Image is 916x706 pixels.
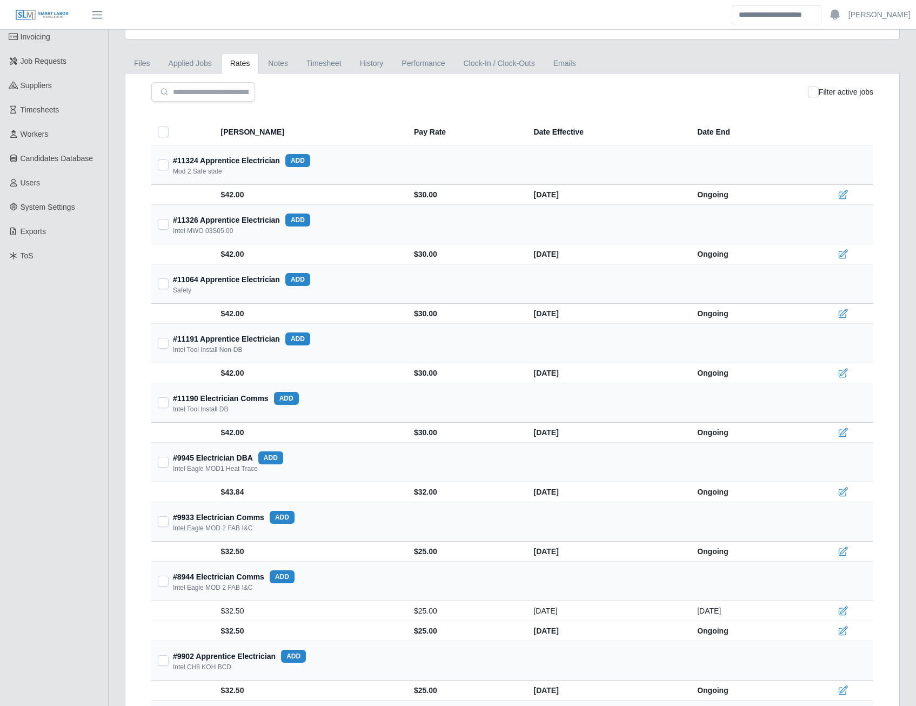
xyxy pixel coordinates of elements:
div: #9933 Electrician Comms [173,511,295,524]
td: Ongoing [688,681,810,701]
td: $42.00 [215,304,405,324]
td: $42.00 [215,423,405,443]
td: [DATE] [688,601,810,621]
td: [DATE] [525,542,688,562]
td: [DATE] [525,304,688,324]
div: Filter active jobs [808,82,873,102]
span: ToS [21,251,34,260]
button: add [258,451,283,464]
td: [DATE] [525,423,688,443]
a: Notes [259,53,297,74]
div: #9945 Electrician DBA [173,451,283,464]
span: Timesheets [21,105,59,114]
span: Suppliers [21,81,52,90]
a: Emails [544,53,585,74]
div: Intel Eagle MOD 2 FAB I&C [173,583,252,592]
td: [DATE] [525,621,688,641]
button: add [285,214,310,227]
div: Intel Tool Install Non-DB [173,345,243,354]
a: Files [125,53,159,74]
td: Ongoing [688,621,810,641]
span: Users [21,178,41,187]
div: #11191 Apprentice Electrician [173,332,310,345]
button: add [285,154,310,167]
span: Exports [21,227,46,236]
div: Intel Eagle MOD 2 FAB I&C [173,524,252,532]
div: Intel Eagle MOD1 Heat Trace [173,464,258,473]
a: Timesheet [297,53,351,74]
span: Workers [21,130,49,138]
td: $32.00 [405,482,525,502]
td: Ongoing [688,363,810,383]
td: $42.00 [215,244,405,264]
td: Ongoing [688,244,810,264]
div: Safety [173,286,191,295]
span: Invoicing [21,32,50,41]
button: add [270,511,295,524]
div: #11190 Electrician Comms [173,392,299,405]
div: Mod 2 Safe state [173,167,222,176]
button: add [285,332,310,345]
span: System Settings [21,203,75,211]
th: Pay Rate [405,119,525,145]
td: $30.00 [405,185,525,205]
td: $25.00 [405,621,525,641]
div: #11324 Apprentice Electrician [173,154,310,167]
td: $32.50 [215,542,405,562]
td: $30.00 [405,423,525,443]
td: Ongoing [688,482,810,502]
div: #9902 Apprentice Electrician [173,650,306,663]
td: $30.00 [405,363,525,383]
th: [PERSON_NAME] [215,119,405,145]
button: add [270,570,295,583]
a: Rates [221,53,259,74]
td: Ongoing [688,542,810,562]
th: Date Effective [525,119,688,145]
span: Job Requests [21,57,67,65]
a: Applied Jobs [159,53,221,74]
div: #8944 Electrician Comms [173,570,295,583]
input: Search [732,5,821,24]
td: Ongoing [688,423,810,443]
a: [PERSON_NAME] [848,9,911,21]
td: [DATE] [525,185,688,205]
div: #11064 Apprentice Electrician [173,273,310,286]
td: $25.00 [405,681,525,701]
td: [DATE] [525,363,688,383]
button: add [274,392,299,405]
td: $32.50 [215,621,405,641]
button: add [285,273,310,286]
td: $25.00 [405,601,525,621]
a: Clock-In / Clock-Outs [454,53,544,74]
span: Candidates Database [21,154,93,163]
td: $32.50 [215,681,405,701]
td: [DATE] [525,482,688,502]
div: Intel Tool Install DB [173,405,229,414]
td: [DATE] [525,244,688,264]
td: $32.50 [215,601,405,621]
a: Performance [392,53,454,74]
button: add [281,650,306,663]
td: $42.00 [215,363,405,383]
td: [DATE] [525,601,688,621]
td: [DATE] [525,681,688,701]
th: Date End [688,119,810,145]
td: Ongoing [688,185,810,205]
td: $30.00 [405,304,525,324]
div: Intel CH8 KOH BCD [173,663,231,671]
td: Ongoing [688,304,810,324]
td: $42.00 [215,185,405,205]
td: $43.84 [215,482,405,502]
div: Intel MWO 03S05.00 [173,227,233,235]
img: SLM Logo [15,9,69,21]
td: $25.00 [405,542,525,562]
div: #11326 Apprentice Electrician [173,214,310,227]
td: $30.00 [405,244,525,264]
a: History [351,53,393,74]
